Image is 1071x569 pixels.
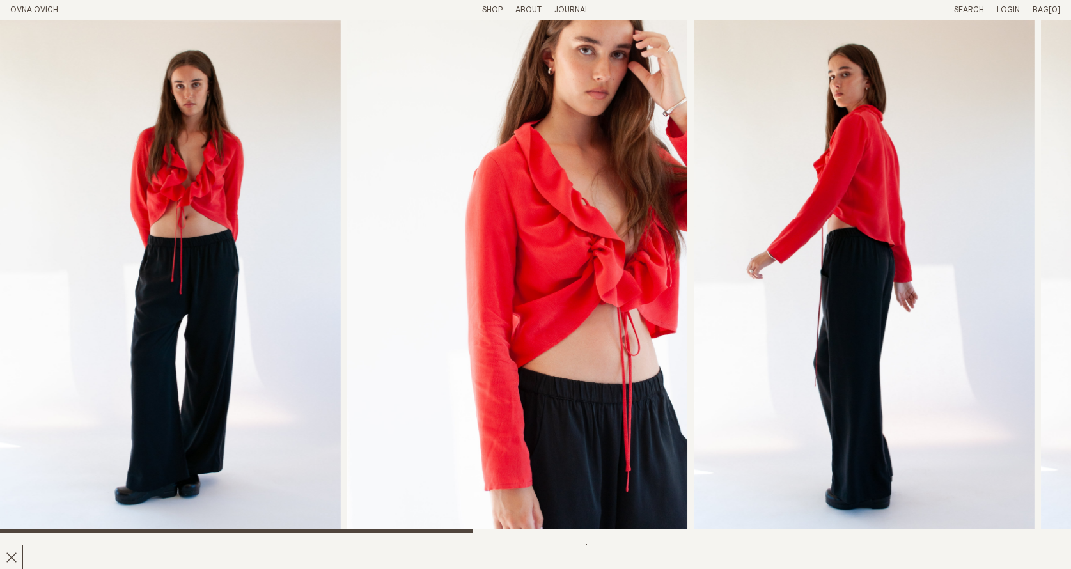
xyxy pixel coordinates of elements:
img: Painter Pant [347,20,688,533]
a: Journal [554,6,589,14]
span: $340.00 [584,544,619,552]
a: Home [10,6,58,14]
a: Shop [482,6,503,14]
span: [0] [1049,6,1061,14]
div: 2 / 7 [347,20,688,533]
div: 3 / 7 [694,20,1035,533]
img: Painter Pant [694,20,1035,533]
a: Search [954,6,984,14]
span: Bag [1033,6,1049,14]
a: Login [997,6,1020,14]
summary: About [515,5,542,16]
h2: Painter Pant [10,543,265,562]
